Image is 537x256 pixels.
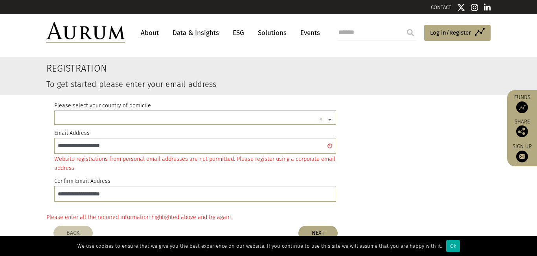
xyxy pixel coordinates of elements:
div: Please enter all the required information highlighted above and try again. [46,213,491,222]
span: Clear all [319,116,326,124]
div: Ok [446,240,460,252]
img: Twitter icon [457,4,465,11]
a: Data & Insights [169,26,223,40]
a: Solutions [254,26,291,40]
img: Aurum [46,22,125,43]
a: About [137,26,163,40]
a: Log in/Register [424,25,491,41]
h3: To get started please enter your email address [46,80,415,88]
label: Confirm Email Address [54,177,110,186]
label: Email Address [54,129,90,138]
img: Share this post [516,125,528,137]
div: Website registrations from personal email addresses are not permitted. Please register using a co... [54,155,336,173]
input: Submit [403,25,418,41]
div: Share [511,119,533,137]
label: Please select your country of domicile [54,101,151,111]
span: Log in/Register [430,28,471,37]
a: Funds [511,94,533,113]
a: ESG [229,26,248,40]
a: CONTACT [431,4,451,10]
button: NEXT [298,226,338,241]
a: Sign up [511,143,533,162]
img: Access Funds [516,101,528,113]
img: Linkedin icon [484,4,491,11]
img: Sign up to our newsletter [516,151,528,162]
img: Instagram icon [471,4,478,11]
h2: Registration [46,63,415,74]
button: BACK [53,226,93,241]
a: Events [296,26,320,40]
